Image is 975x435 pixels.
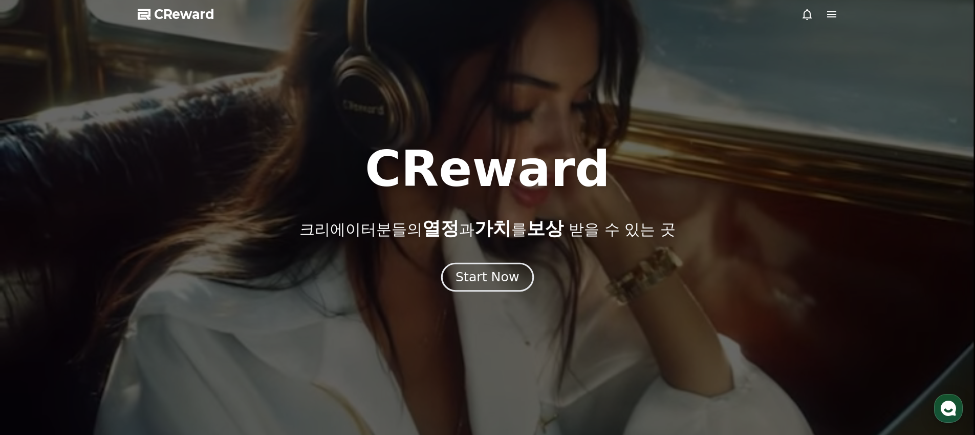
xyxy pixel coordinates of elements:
span: 열정 [422,218,459,239]
div: Start Now [456,268,519,286]
a: 대화 [68,325,132,350]
button: Start Now [441,262,534,292]
span: 홈 [32,340,38,348]
span: CReward [154,6,214,23]
a: 설정 [132,325,197,350]
a: 홈 [3,325,68,350]
p: 크리에이터분들의 과 를 받을 수 있는 곳 [299,218,675,239]
span: 가치 [474,218,511,239]
a: Start Now [443,274,532,283]
a: CReward [138,6,214,23]
span: 설정 [158,340,170,348]
h1: CReward [365,144,610,194]
span: 대화 [94,341,106,349]
span: 보상 [527,218,564,239]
